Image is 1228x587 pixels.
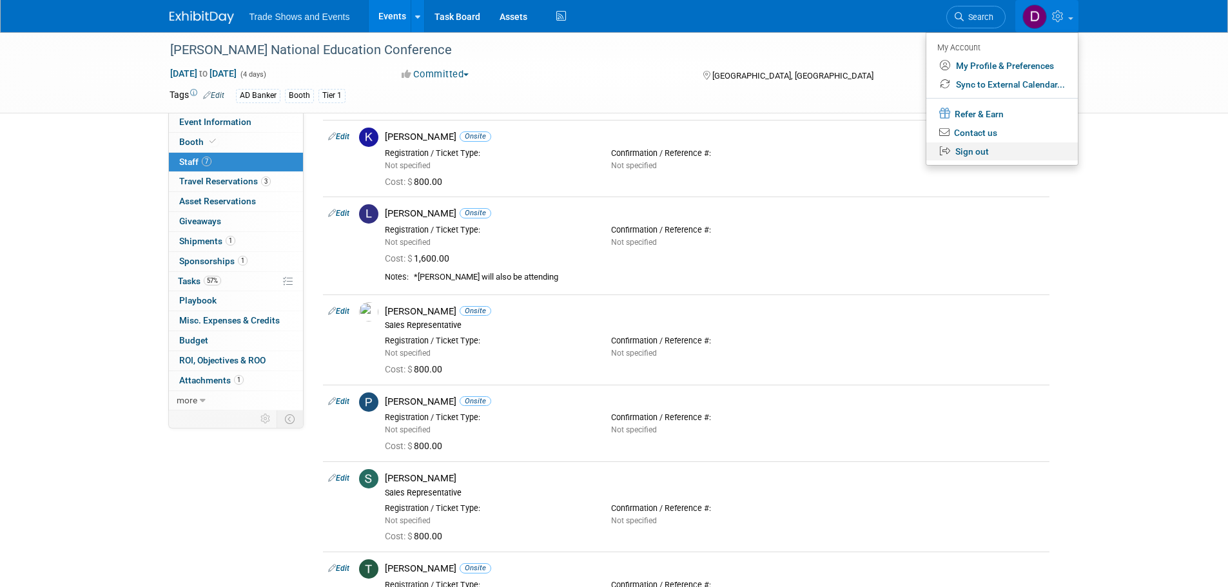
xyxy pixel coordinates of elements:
[1022,5,1047,29] img: Deb Leadbetter
[359,204,378,224] img: L.jpg
[249,12,350,22] span: Trade Shows and Events
[179,355,266,365] span: ROI, Objectives & ROO
[611,336,818,346] div: Confirmation / Reference #:
[169,391,303,410] a: more
[460,306,491,316] span: Onsite
[385,177,414,187] span: Cost: $
[169,371,303,390] a: Attachments1
[385,161,431,170] span: Not specified
[202,157,211,166] span: 7
[385,503,592,514] div: Registration / Ticket Type:
[328,307,349,316] a: Edit
[385,148,592,159] div: Registration / Ticket Type:
[179,375,244,385] span: Attachments
[169,212,303,231] a: Giveaways
[328,132,349,141] a: Edit
[177,395,197,405] span: more
[169,192,303,211] a: Asset Reservations
[179,236,235,246] span: Shipments
[178,276,221,286] span: Tasks
[385,516,431,525] span: Not specified
[385,320,1044,331] div: Sales Representative
[611,425,657,434] span: Not specified
[170,88,224,103] td: Tags
[385,425,431,434] span: Not specified
[385,305,1044,318] div: [PERSON_NAME]
[385,253,414,264] span: Cost: $
[179,315,280,325] span: Misc. Expenses & Credits
[234,375,244,385] span: 1
[937,39,1065,55] div: My Account
[385,531,414,541] span: Cost: $
[169,291,303,311] a: Playbook
[385,488,1044,498] div: Sales Representative
[328,474,349,483] a: Edit
[179,157,211,167] span: Staff
[169,232,303,251] a: Shipments1
[460,563,491,573] span: Onsite
[385,272,409,282] div: Notes:
[169,311,303,331] a: Misc. Expenses & Credits
[611,161,657,170] span: Not specified
[359,559,378,579] img: T.jpg
[385,253,454,264] span: 1,600.00
[236,89,280,102] div: AD Banker
[238,256,248,265] span: 1
[210,138,216,145] i: Booth reservation complete
[946,6,1006,28] a: Search
[169,351,303,370] a: ROI, Objectives & ROO
[328,209,349,218] a: Edit
[385,177,447,187] span: 800.00
[179,196,256,206] span: Asset Reservations
[285,89,314,102] div: Booth
[169,113,303,132] a: Event Information
[226,236,235,245] span: 1
[261,177,271,186] span: 3
[926,57,1078,75] a: My Profile & Preferences
[166,39,986,62] div: [PERSON_NAME] National Education Conference
[179,137,219,147] span: Booth
[611,225,818,235] div: Confirmation / Reference #:
[926,75,1078,94] a: Sync to External Calendar...
[385,238,431,247] span: Not specified
[611,516,657,525] span: Not specified
[169,252,303,271] a: Sponsorships1
[385,225,592,235] div: Registration / Ticket Type:
[359,392,378,412] img: P.jpg
[460,131,491,141] span: Onsite
[170,68,237,79] span: [DATE] [DATE]
[179,295,217,305] span: Playbook
[926,124,1078,142] a: Contact us
[385,396,1044,408] div: [PERSON_NAME]
[385,563,1044,575] div: [PERSON_NAME]
[385,364,414,374] span: Cost: $
[170,11,234,24] img: ExhibitDay
[460,396,491,406] span: Onsite
[611,349,657,358] span: Not specified
[414,272,1044,283] div: *[PERSON_NAME] will also be attending
[169,172,303,191] a: Travel Reservations3
[385,412,592,423] div: Registration / Ticket Type:
[385,441,447,451] span: 800.00
[385,207,1044,220] div: [PERSON_NAME]
[318,89,346,102] div: Tier 1
[179,117,251,127] span: Event Information
[328,397,349,406] a: Edit
[328,564,349,573] a: Edit
[926,104,1078,124] a: Refer & Earn
[277,410,303,427] td: Toggle Event Tabs
[385,131,1044,143] div: [PERSON_NAME]
[385,472,1044,485] div: [PERSON_NAME]
[203,91,224,100] a: Edit
[611,148,818,159] div: Confirmation / Reference #:
[197,68,210,79] span: to
[255,410,277,427] td: Personalize Event Tab Strip
[385,531,447,541] span: 800.00
[239,70,266,79] span: (4 days)
[179,176,271,186] span: Travel Reservations
[611,412,818,423] div: Confirmation / Reference #:
[179,335,208,345] span: Budget
[385,441,414,451] span: Cost: $
[712,71,873,81] span: [GEOGRAPHIC_DATA], [GEOGRAPHIC_DATA]
[611,503,818,514] div: Confirmation / Reference #:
